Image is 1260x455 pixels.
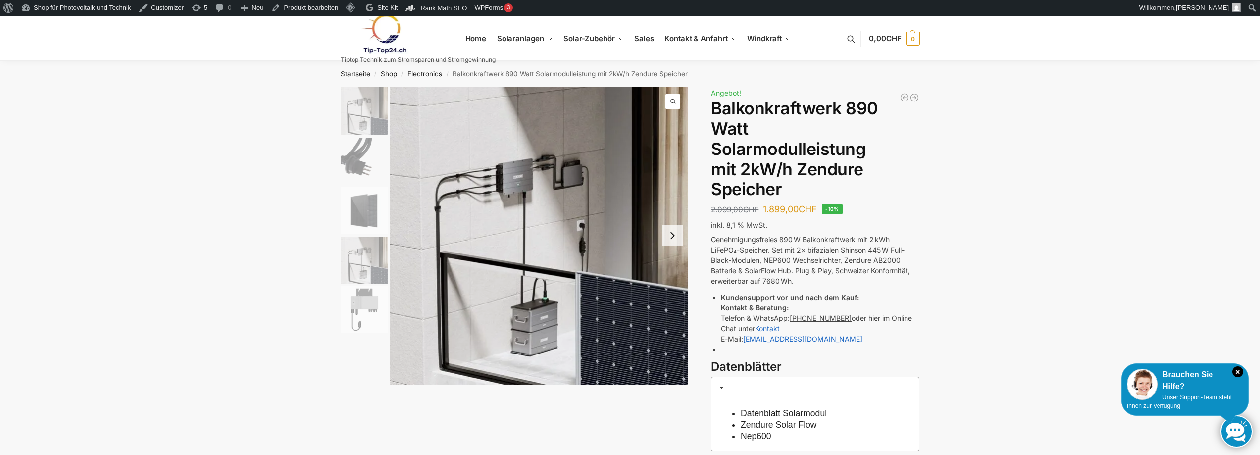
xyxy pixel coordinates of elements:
i: Schließen [1232,366,1243,377]
img: Benutzerbild von Rupert Spoddig [1232,3,1241,12]
span: 0,00 [869,34,901,43]
p: Tiptop Technik zum Stromsparen und Stromgewinnung [341,57,496,63]
a: Electronics [407,70,442,78]
div: 3 [504,3,513,12]
span: Kontakt & Anfahrt [664,34,727,43]
a: Windkraft [743,16,795,61]
li: Telefon & WhatsApp: oder hier im Online Chat unter E-Mail: [721,292,919,344]
a: Solaranlagen [493,16,556,61]
a: Nep600 [741,431,771,441]
bdi: 1.899,00 [763,204,817,214]
img: Zendure-solar-flow-Batteriespeicher für Balkonkraftwerke [341,237,388,284]
img: Customer service [1127,369,1158,400]
div: Brauchen Sie Hilfe? [1127,369,1243,393]
a: Shop [381,70,397,78]
span: Windkraft [747,34,782,43]
span: CHF [743,205,758,214]
span: inkl. 8,1 % MwSt. [711,221,767,229]
span: Solaranlagen [497,34,544,43]
p: Genehmigungsfreies 890 W Balkonkraftwerk mit 2 kWh LiFePO₄-Speicher. Set mit 2× bifazialen Shinso... [711,234,919,286]
img: Anschlusskabel-3meter_schweizer-stecker [341,138,388,185]
a: Solar-Zubehör [559,16,628,61]
span: -10% [822,204,843,214]
span: Rank Math SEO [420,4,467,12]
a: 890/600 Watt Solarkraftwerk + 2,7 KW Batteriespeicher Genehmigungsfrei [900,93,909,102]
span: Angebot! [711,89,741,97]
a: Sales [630,16,658,61]
span: Unser Support-Team steht Ihnen zur Verfügung [1127,394,1232,409]
strong: Kontakt & Beratung: [721,303,789,312]
span: Site Kit [377,4,398,11]
span: CHF [886,34,902,43]
nav: Breadcrumb [323,61,937,87]
a: Startseite [341,70,370,78]
span: Sales [634,34,654,43]
bdi: 2.099,00 [711,205,758,214]
a: [EMAIL_ADDRESS][DOMAIN_NAME] [743,335,862,343]
a: Znedure solar flow Batteriespeicher fuer BalkonkraftwerkeZnedure solar flow Batteriespeicher fuer... [390,87,688,385]
a: Balkonkraftwerk 890 Watt Solarmodulleistung mit 1kW/h Zendure Speicher [909,93,919,102]
strong: Kundensupport vor und nach dem Kauf: [721,293,859,302]
a: 0,00CHF 0 [869,24,919,53]
span: CHF [799,204,817,214]
img: nep-microwechselrichter-600w [341,286,388,333]
h1: Balkonkraftwerk 890 Watt Solarmodulleistung mit 2kW/h Zendure Speicher [711,99,919,200]
a: Kontakt [755,324,780,333]
button: Next slide [662,225,683,246]
img: Solaranlagen, Speicheranlagen und Energiesparprodukte [341,14,427,54]
span: 0 [906,32,920,46]
span: Solar-Zubehör [563,34,615,43]
h3: Datenblätter [711,358,919,376]
nav: Cart contents [869,16,919,62]
tcxspan: Call +41 (0)784701155 via 3CX [790,314,852,322]
a: Datenblatt Solarmodul [741,408,827,418]
a: Zendure Solar Flow [741,420,817,430]
img: Zendure-solar-flow-Batteriespeicher für Balkonkraftwerke [341,87,388,135]
a: Kontakt & Anfahrt [660,16,741,61]
span: / [442,70,453,78]
img: Zendure-solar-flow-Batteriespeicher für Balkonkraftwerke [390,87,688,385]
span: / [397,70,407,78]
span: [PERSON_NAME] [1176,4,1229,11]
img: Maysun [341,187,388,234]
span: / [370,70,381,78]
